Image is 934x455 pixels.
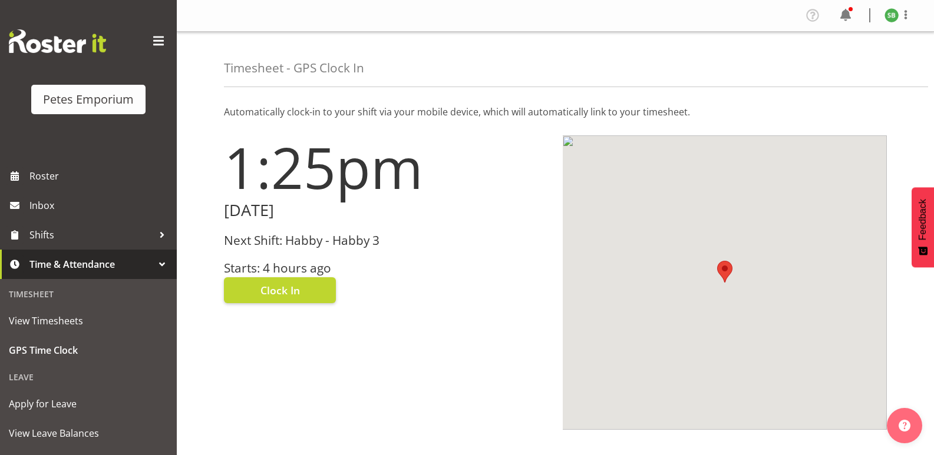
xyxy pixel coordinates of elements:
[9,312,168,330] span: View Timesheets
[260,283,300,298] span: Clock In
[29,226,153,244] span: Shifts
[912,187,934,267] button: Feedback - Show survey
[9,395,168,413] span: Apply for Leave
[224,135,549,199] h1: 1:25pm
[29,255,153,273] span: Time & Attendance
[3,282,174,306] div: Timesheet
[3,306,174,336] a: View Timesheets
[43,91,134,108] div: Petes Emporium
[3,389,174,419] a: Apply for Leave
[3,419,174,448] a: View Leave Balances
[224,105,887,119] p: Automatically clock-in to your shift via your mobile device, which will automatically link to you...
[9,341,168,359] span: GPS Time Clock
[224,261,549,275] h3: Starts: 4 hours ago
[224,61,364,75] h4: Timesheet - GPS Clock In
[29,167,171,185] span: Roster
[899,420,910,431] img: help-xxl-2.png
[224,234,549,247] h3: Next Shift: Habby - Habby 3
[224,277,336,303] button: Clock In
[224,201,549,220] h2: [DATE]
[3,365,174,389] div: Leave
[29,197,171,214] span: Inbox
[918,199,928,240] span: Feedback
[9,29,106,53] img: Rosterit website logo
[9,424,168,442] span: View Leave Balances
[885,8,899,22] img: stephanie-burden9828.jpg
[3,336,174,365] a: GPS Time Clock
